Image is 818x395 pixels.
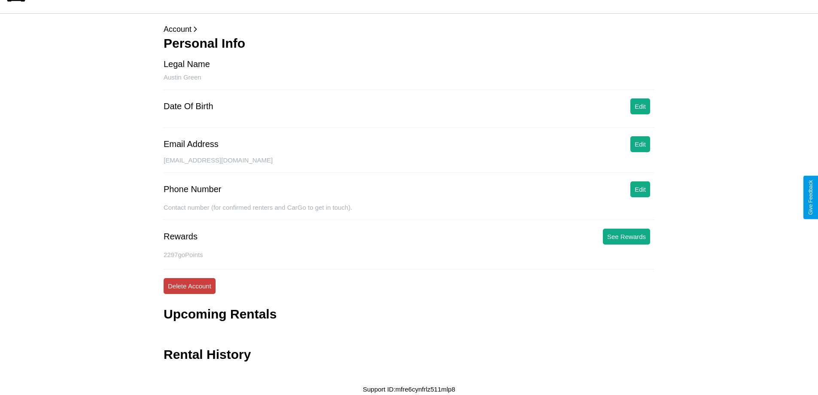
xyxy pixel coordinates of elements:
div: Phone Number [164,184,222,194]
button: Edit [630,136,650,152]
h3: Personal Info [164,36,654,51]
h3: Rental History [164,347,251,362]
button: See Rewards [603,229,650,245]
div: Contact number (for confirmed renters and CarGo to get in touch). [164,204,654,220]
div: Rewards [164,232,198,242]
p: Account [164,22,654,36]
p: Support ID: mfre6cynfrlz511mlp8 [363,383,455,395]
p: 2297 goPoints [164,249,654,260]
button: Delete Account [164,278,216,294]
div: Give Feedback [808,180,814,215]
div: Date Of Birth [164,101,213,111]
div: Austin Green [164,73,654,90]
div: [EMAIL_ADDRESS][DOMAIN_NAME] [164,156,654,173]
div: Email Address [164,139,219,149]
div: Legal Name [164,59,210,69]
button: Edit [630,181,650,197]
h3: Upcoming Rentals [164,307,277,322]
button: Edit [630,98,650,114]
